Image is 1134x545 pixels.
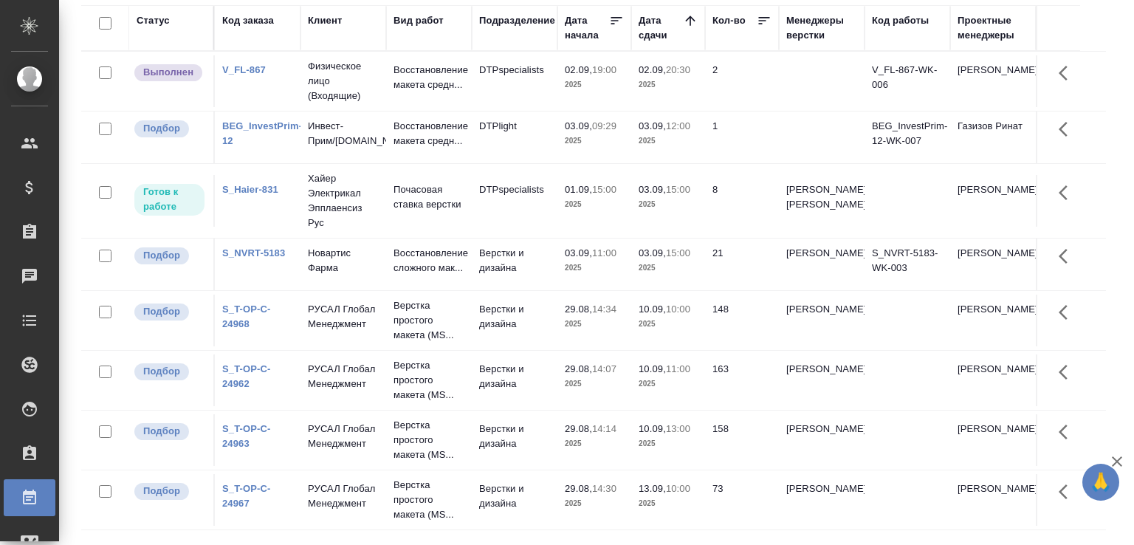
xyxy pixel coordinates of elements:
p: 10:00 [666,483,690,494]
p: РУСАЛ Глобал Менеджмент [308,302,379,332]
p: 10.09, [639,423,666,434]
p: 2025 [639,436,698,451]
td: 73 [705,474,779,526]
td: Верстки и дизайна [472,239,557,290]
div: Подразделение [479,13,555,28]
td: [PERSON_NAME] [950,295,1036,346]
a: S_T-OP-C-24963 [222,423,271,449]
button: Здесь прячутся важные кнопки [1050,414,1085,450]
div: Статус [137,13,170,28]
p: 29.08, [565,423,592,434]
p: [PERSON_NAME] [786,481,857,496]
td: Верстки и дизайна [472,354,557,406]
p: 20:30 [666,64,690,75]
td: [PERSON_NAME] [950,474,1036,526]
p: Новартис Фарма [308,246,379,275]
p: 2025 [639,78,698,92]
button: Здесь прячутся важные кнопки [1050,175,1085,210]
p: 01.09, [565,184,592,195]
p: [PERSON_NAME] [786,302,857,317]
div: Дата начала [565,13,609,43]
div: Исполнитель может приступить к работе [133,182,206,217]
p: Верстка простого макета (MS... [394,298,464,343]
p: 2025 [565,496,624,511]
p: 14:07 [592,363,616,374]
p: 03.09, [639,184,666,195]
button: Здесь прячутся важные кнопки [1050,239,1085,274]
button: Здесь прячутся важные кнопки [1050,55,1085,91]
div: Можно подбирать исполнителей [133,302,206,322]
td: [PERSON_NAME] [950,354,1036,406]
td: 163 [705,354,779,406]
p: 2025 [565,78,624,92]
td: Верстки и дизайна [472,295,557,346]
p: РУСАЛ Глобал Менеджмент [308,422,379,451]
p: 2025 [565,261,624,275]
p: 02.09, [639,64,666,75]
td: 148 [705,295,779,346]
p: [PERSON_NAME] [786,246,857,261]
div: Код работы [872,13,929,28]
td: 158 [705,414,779,466]
p: 2025 [565,197,624,212]
td: [PERSON_NAME] [950,175,1036,227]
p: 2025 [639,197,698,212]
p: 14:14 [592,423,616,434]
p: 2025 [565,377,624,391]
p: 11:00 [592,247,616,258]
p: РУСАЛ Глобал Менеджмент [308,481,379,511]
a: S_T-OP-C-24967 [222,483,271,509]
td: Верстки и дизайна [472,414,557,466]
td: 8 [705,175,779,227]
p: Подбор [143,304,180,319]
p: Выполнен [143,65,193,80]
button: Здесь прячутся важные кнопки [1050,112,1085,147]
td: Газизов Ринат [950,112,1036,163]
p: РУСАЛ Глобал Менеджмент [308,362,379,391]
p: Верстка простого макета (MS... [394,478,464,522]
p: 15:00 [592,184,616,195]
p: Подбор [143,484,180,498]
a: S_Haier-831 [222,184,278,195]
p: 2025 [639,377,698,391]
p: Восстановление сложного мак... [394,246,464,275]
button: Здесь прячутся важные кнопки [1050,295,1085,330]
p: 10.09, [639,363,666,374]
p: 2025 [639,317,698,332]
button: Здесь прячутся важные кнопки [1050,474,1085,510]
p: 03.09, [565,247,592,258]
p: 03.09, [565,120,592,131]
p: [PERSON_NAME] [786,362,857,377]
p: 10:00 [666,304,690,315]
td: S_NVRT-5183-WK-003 [865,239,950,290]
td: [PERSON_NAME] [950,414,1036,466]
p: 10.09, [639,304,666,315]
p: Готов к работе [143,185,196,214]
div: Можно подбирать исполнителей [133,422,206,442]
div: Клиент [308,13,342,28]
div: Можно подбирать исполнителей [133,481,206,501]
p: Инвест-Прим/[DOMAIN_NAME] [308,119,379,148]
p: 19:00 [592,64,616,75]
p: Подбор [143,364,180,379]
p: Физическое лицо (Входящие) [308,59,379,103]
p: 02.09, [565,64,592,75]
p: 29.08, [565,304,592,315]
a: S_NVRT-5183 [222,247,285,258]
td: DTPlight [472,112,557,163]
a: S_T-OP-C-24962 [222,363,271,389]
p: Хайер Электрикал Эпплаенсиз Рус [308,171,379,230]
div: Дата сдачи [639,13,683,43]
p: 14:34 [592,304,616,315]
div: Код заказа [222,13,274,28]
p: 13:00 [666,423,690,434]
p: 14:30 [592,483,616,494]
p: 15:00 [666,184,690,195]
td: V_FL-867-WK-006 [865,55,950,107]
td: DTPspecialists [472,55,557,107]
p: Подбор [143,248,180,263]
p: 2025 [639,134,698,148]
p: Подбор [143,424,180,439]
p: Подбор [143,121,180,136]
p: Почасовая ставка верстки [394,182,464,212]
